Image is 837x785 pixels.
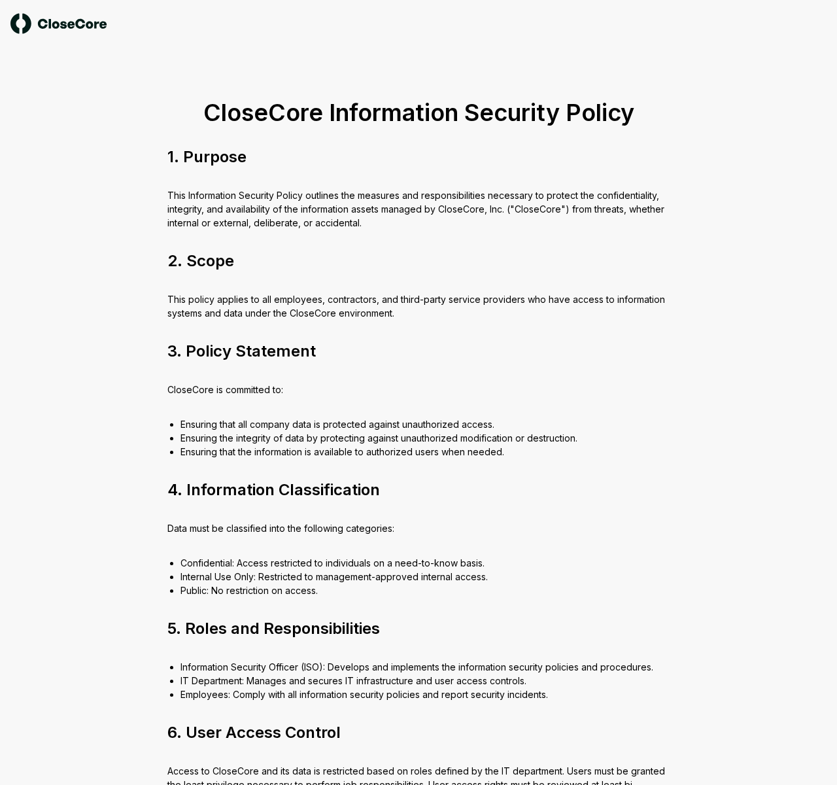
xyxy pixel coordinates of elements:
h2: 1. Purpose [167,147,670,167]
li: Employees: Comply with all information security policies and report security incidents. [180,688,670,701]
li: Internal Use Only: Restricted to management-approved internal access. [180,570,670,584]
h2: 5. Roles and Responsibilities [167,618,670,639]
h1: CloseCore Information Security Policy [167,99,670,126]
li: Ensuring that the information is available to authorized users when needed. [180,445,670,459]
h2: 3. Policy Statement [167,341,670,362]
li: Ensuring that all company data is protected against unauthorized access. [180,417,670,431]
h2: 2. Scope [167,251,670,271]
li: Confidential: Access restricted to individuals on a need-to-know basis. [180,556,670,570]
h2: 4. Information Classification [167,480,670,500]
li: Public: No restriction on access. [180,584,670,597]
li: Information Security Officer (ISO): Develops and implements the information security policies and... [180,660,670,674]
li: Ensuring the integrity of data by protecting against unauthorized modification or destruction. [180,431,670,445]
h2: 6. User Access Control [167,722,670,743]
li: IT Department: Manages and secures IT infrastructure and user access controls. [180,674,670,688]
img: logo [10,13,107,34]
